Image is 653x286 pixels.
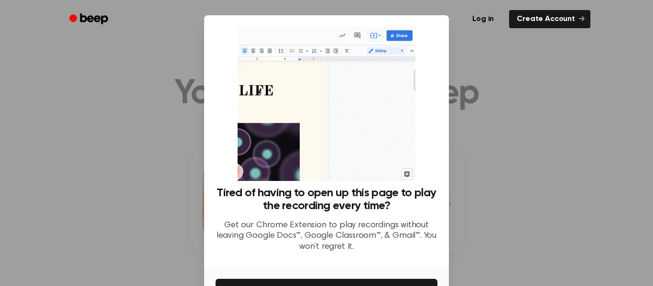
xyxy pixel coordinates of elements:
[238,27,415,181] img: Beep extension in action
[463,8,503,30] a: Log in
[216,220,437,253] p: Get our Chrome Extension to play recordings without leaving Google Docs™, Google Classroom™, & Gm...
[63,10,117,29] a: Beep
[216,187,437,212] h3: Tired of having to open up this page to play the recording every time?
[509,10,590,28] a: Create Account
